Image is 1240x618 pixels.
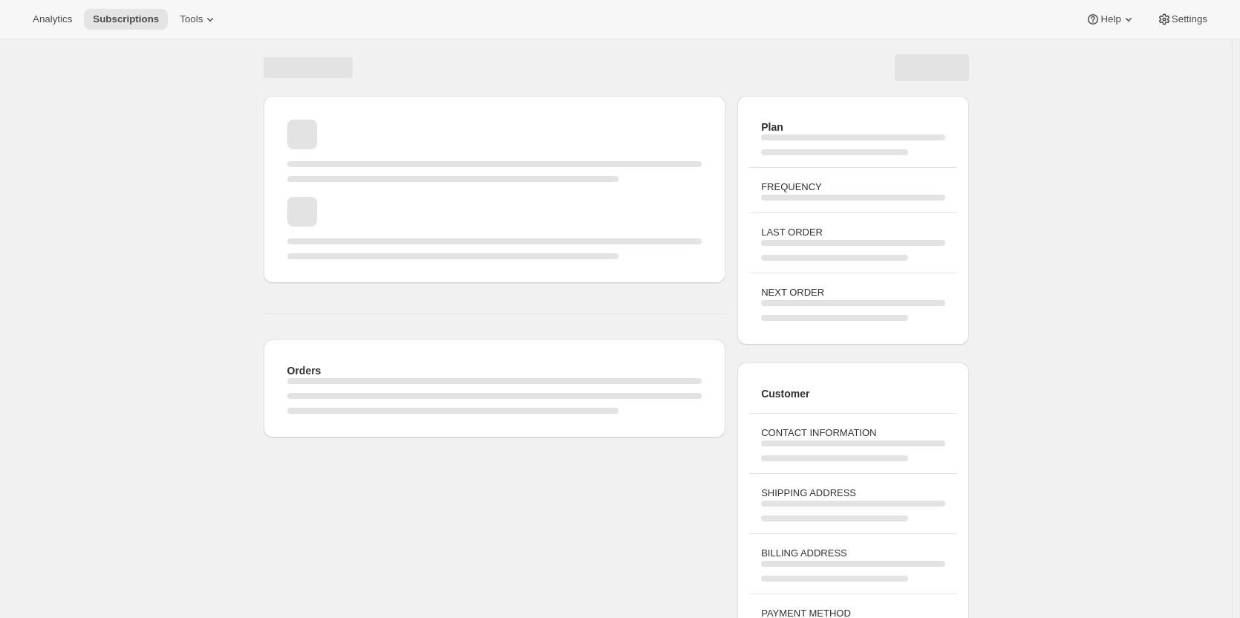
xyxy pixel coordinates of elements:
h2: Customer [761,386,944,401]
span: Settings [1172,13,1207,25]
h3: SHIPPING ADDRESS [761,486,944,501]
button: Subscriptions [84,9,168,30]
h3: FREQUENCY [761,180,944,195]
span: Analytics [33,13,72,25]
button: Help [1077,9,1144,30]
h3: LAST ORDER [761,225,944,240]
span: Subscriptions [93,13,159,25]
span: Help [1100,13,1120,25]
button: Tools [171,9,226,30]
span: Tools [180,13,203,25]
h2: Orders [287,363,702,378]
h3: BILLING ADDRESS [761,546,944,561]
h3: NEXT ORDER [761,285,944,300]
button: Analytics [24,9,81,30]
h2: Plan [761,120,944,134]
h3: CONTACT INFORMATION [761,426,944,440]
button: Settings [1148,9,1216,30]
